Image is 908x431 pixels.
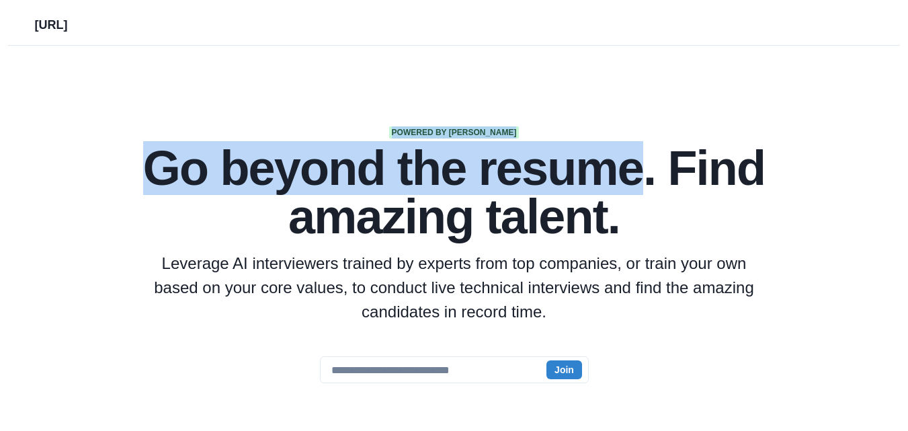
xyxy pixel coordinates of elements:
[35,11,68,34] a: [URL]
[132,144,777,241] h1: Go beyond the resume. Find amazing talent.
[153,251,755,324] p: Leverage AI interviewers trained by experts from top companies, or train your own based on your c...
[389,126,520,139] span: Powered by [PERSON_NAME]
[546,360,582,379] button: Join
